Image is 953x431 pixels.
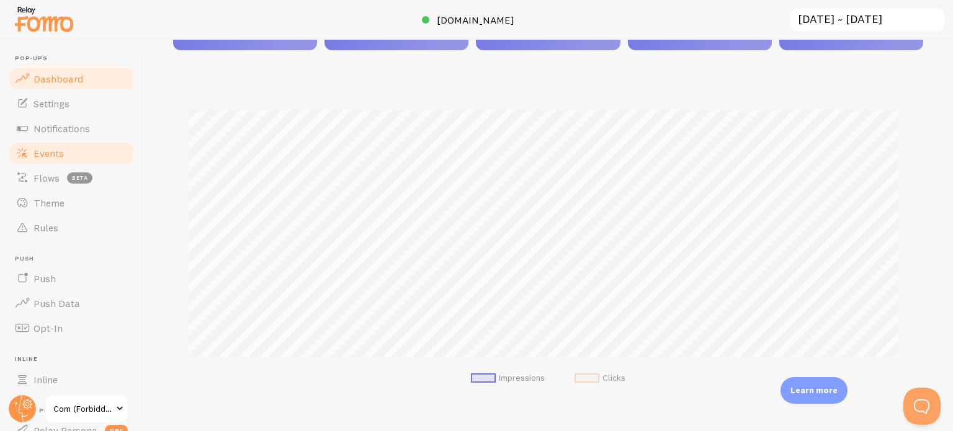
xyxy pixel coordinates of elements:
a: Dashboard [7,66,135,91]
a: Flows beta [7,166,135,190]
li: Clicks [575,373,625,384]
div: Learn more [781,377,848,404]
span: Dashboard [34,73,83,85]
span: Push [34,272,56,285]
a: Inline [7,367,135,392]
span: Events [34,147,64,159]
span: Theme [34,197,65,209]
span: Rules [34,221,58,234]
span: Flows [34,172,60,184]
span: Opt-In [34,322,63,334]
a: Rules [7,215,135,240]
span: Com (Forbiddenfruit) [53,401,112,416]
a: Notifications [7,116,135,141]
a: Events [7,141,135,166]
a: Theme [7,190,135,215]
span: beta [67,172,92,184]
img: fomo-relay-logo-orange.svg [13,3,75,35]
a: Push Data [7,291,135,316]
span: Inline [15,355,135,363]
a: Com (Forbiddenfruit) [45,394,128,424]
p: Learn more [790,384,838,396]
span: Pop-ups [15,55,135,63]
a: Push [7,266,135,291]
span: Settings [34,97,69,110]
span: Push Data [34,297,80,309]
iframe: Help Scout Beacon - Open [903,388,941,425]
span: Inline [34,373,58,386]
li: Impressions [471,373,545,384]
span: Push [15,255,135,263]
a: Opt-In [7,316,135,340]
a: Settings [7,91,135,116]
span: Notifications [34,122,90,135]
